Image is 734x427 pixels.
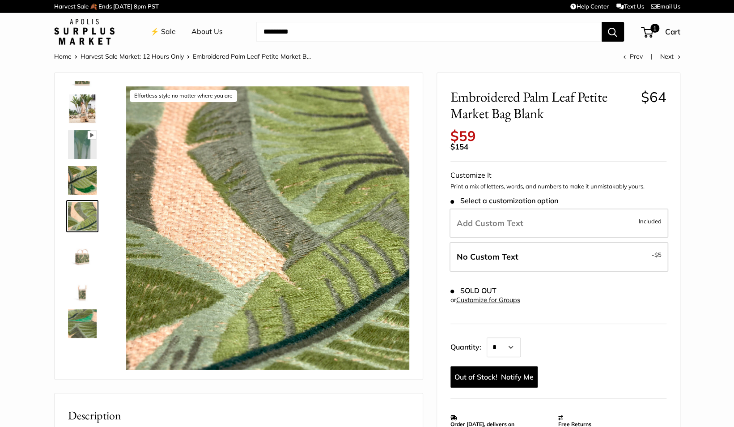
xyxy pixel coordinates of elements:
[450,335,487,357] label: Quantity:
[450,294,520,306] div: or
[66,272,98,304] a: Embroidered Palm Leaf Petite Market Bag Blank
[68,273,97,302] img: Embroidered Palm Leaf Petite Market Bag Blank
[450,89,634,122] span: Embroidered Palm Leaf Petite Market Bag Blank
[450,286,496,295] span: SOLD OUT
[660,52,680,60] a: Next
[68,309,97,338] img: Embroidered Palm Leaf Petite Market Bag Blank
[256,22,602,42] input: Search...
[570,3,608,10] a: Help Center
[54,19,115,45] img: Apolis: Surplus Market
[130,90,237,102] div: Effortless style no matter where you are
[616,3,644,10] a: Text Us
[68,345,97,374] img: Embroidered Palm Leaf Petite Market Bag Blank
[66,343,98,376] a: Embroidered Palm Leaf Petite Market Bag Blank
[150,25,176,38] a: ⚡️ Sale
[66,93,98,125] a: Embroidered Palm Leaf Petite Market Bag Blank
[450,366,538,388] a: Notify Me
[457,218,523,228] span: Add Custom Text
[450,182,666,191] p: Print a mix of letters, words, and numbers to make it unmistakably yours.
[602,22,624,42] button: Search
[126,86,409,370] img: description_Effortless style no matter where you are
[450,169,666,182] div: Customize It
[68,407,409,424] h2: Description
[54,52,72,60] a: Home
[639,216,662,226] span: Included
[68,94,97,123] img: Embroidered Palm Leaf Petite Market Bag Blank
[456,296,520,304] a: Customize for Groups
[66,307,98,340] a: Embroidered Palm Leaf Petite Market Bag Blank
[450,242,668,272] label: Leave Blank
[66,236,98,268] a: description_Sometimes the details speak for themselves
[457,252,518,262] span: No Custom Text
[68,202,97,231] img: description_Effortless style no matter where you are
[665,27,680,36] span: Cart
[81,52,184,60] a: Harvest Sale Market: 12 Hours Only
[191,25,223,38] a: About Us
[66,200,98,232] a: description_Effortless style no matter where you are
[652,249,662,260] span: -
[450,209,668,238] label: Add Custom Text
[654,251,662,258] span: $5
[450,196,558,205] span: Select a customization option
[66,128,98,161] a: description_Multi-layered motif with eight varying thread colors
[68,166,97,195] img: description_A multi-layered motif with eight varying thread colors.
[642,25,680,39] a: 1 Cart
[54,51,311,62] nav: Breadcrumb
[68,130,97,159] img: description_Multi-layered motif with eight varying thread colors
[651,3,680,10] a: Email Us
[66,164,98,196] a: description_A multi-layered motif with eight varying thread colors.
[193,52,311,60] span: Embroidered Palm Leaf Petite Market B...
[641,88,666,106] span: $64
[450,127,476,145] span: $59
[650,24,659,33] span: 1
[68,238,97,266] img: description_Sometimes the details speak for themselves
[623,52,643,60] a: Prev
[450,142,468,151] span: $154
